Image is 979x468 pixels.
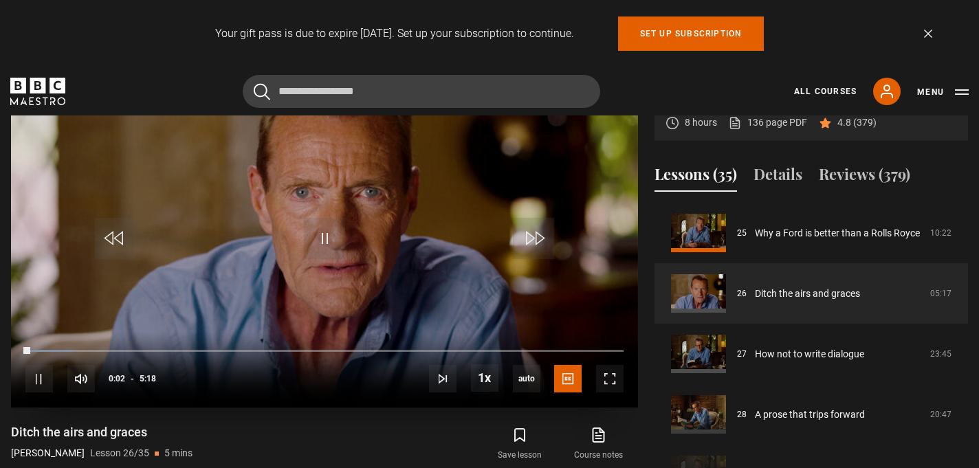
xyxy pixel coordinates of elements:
[140,366,156,391] span: 5:18
[131,374,134,383] span: -
[471,364,498,392] button: Playback Rate
[254,83,270,100] button: Submit the search query
[11,446,85,460] p: [PERSON_NAME]
[596,365,624,392] button: Fullscreen
[11,424,192,441] h1: Ditch the airs and graces
[755,287,860,301] a: Ditch the airs and graces
[618,16,764,51] a: Set up subscription
[429,365,456,392] button: Next Lesson
[554,365,582,392] button: Captions
[164,446,192,460] p: 5 mins
[90,446,149,460] p: Lesson 26/35
[794,85,857,98] a: All Courses
[755,347,864,361] a: How not to write dialogue
[753,163,802,192] button: Details
[560,424,638,464] a: Course notes
[837,115,877,130] p: 4.8 (379)
[109,366,125,391] span: 0:02
[25,350,624,353] div: Progress Bar
[513,365,540,392] div: Current quality: 720p
[728,115,807,130] a: 136 page PDF
[819,163,910,192] button: Reviews (379)
[654,163,737,192] button: Lessons (35)
[215,25,574,42] p: Your gift pass is due to expire [DATE]. Set up your subscription to continue.
[513,365,540,392] span: auto
[481,424,559,464] button: Save lesson
[917,85,969,99] button: Toggle navigation
[25,365,53,392] button: Pause
[243,75,600,108] input: Search
[685,115,717,130] p: 8 hours
[10,78,65,105] svg: BBC Maestro
[755,226,920,241] a: Why a Ford is better than a Rolls Royce
[11,55,638,408] video-js: Video Player
[67,365,95,392] button: Mute
[755,408,865,422] a: A prose that trips forward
